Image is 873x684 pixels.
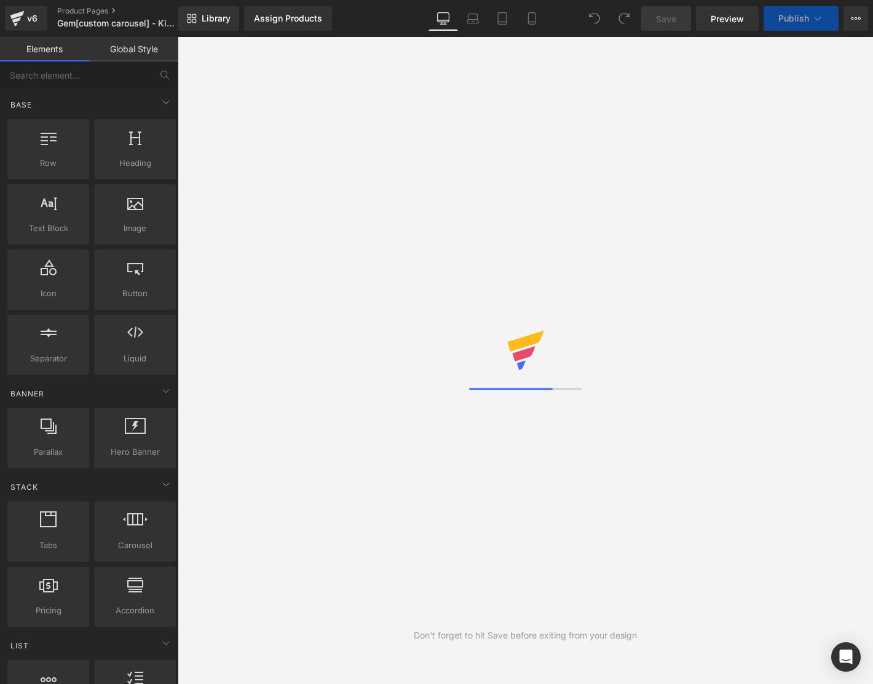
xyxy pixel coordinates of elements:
[458,6,488,31] a: Laptop
[11,287,85,300] span: Icon
[429,6,458,31] a: Desktop
[517,6,547,31] a: Mobile
[98,222,172,235] span: Image
[778,14,809,23] span: Publish
[89,37,178,61] a: Global Style
[9,640,30,651] span: List
[178,6,239,31] a: New Library
[11,157,85,170] span: Row
[612,6,636,31] button: Redo
[98,446,172,458] span: Hero Banner
[696,6,759,31] a: Preview
[656,12,676,25] span: Save
[11,446,85,458] span: Parallax
[57,6,199,16] a: Product Pages
[98,352,172,365] span: Liquid
[9,388,45,399] span: Banner
[98,287,172,300] span: Button
[488,6,517,31] a: Tablet
[711,12,744,25] span: Preview
[57,18,175,28] span: Gem[custom carousel] - Kids Glow T-shirts
[831,642,861,672] div: Open Intercom Messenger
[5,6,47,31] a: v6
[202,13,231,24] span: Library
[254,14,322,23] div: Assign Products
[11,222,85,235] span: Text Block
[764,6,839,31] button: Publish
[11,604,85,617] span: Pricing
[9,481,39,493] span: Stack
[414,629,637,642] div: Don't forget to hit Save before exiting from your design
[843,6,868,31] button: More
[582,6,607,31] button: Undo
[11,352,85,365] span: Separator
[9,99,33,111] span: Base
[98,539,172,552] span: Carousel
[25,10,40,26] div: v6
[98,604,172,617] span: Accordion
[11,539,85,552] span: Tabs
[98,157,172,170] span: Heading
